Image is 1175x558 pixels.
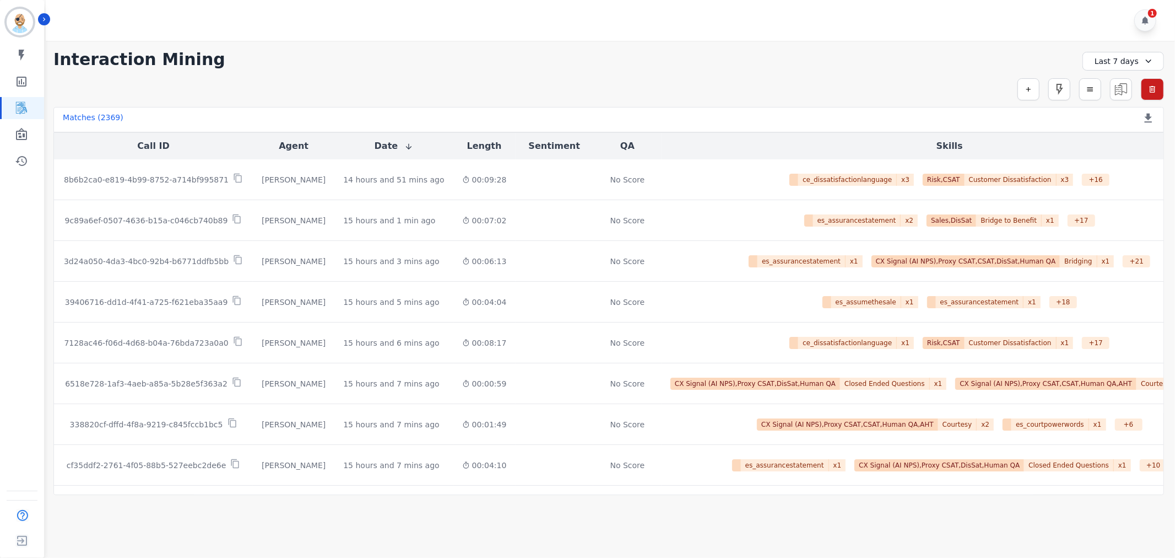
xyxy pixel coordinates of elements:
div: 00:00:59 [462,378,507,389]
span: Risk,CSAT [923,174,965,186]
p: cf35ddf2-2761-4f05-88b5-527eebc2de6e [67,460,226,471]
span: CX Signal (AI NPS),Proxy CSAT,DisSat,Human QA [670,378,840,390]
span: es_courtpowerwords [1011,418,1089,431]
div: No Score [610,378,645,389]
div: No Score [610,215,645,226]
div: [PERSON_NAME] [262,256,326,267]
p: 338820cf-dffd-4f8a-9219-c845fccb1bc5 [70,419,223,430]
div: 00:09:28 [462,174,507,185]
span: x 3 [1057,174,1074,186]
button: Date [375,139,414,153]
div: No Score [610,174,645,185]
div: 15 hours and 3 mins ago [343,256,439,267]
p: 7128ac46-f06d-4d68-b04a-76bda723a0a0 [64,337,228,348]
span: CX Signal (AI NPS),Proxy CSAT,DisSat,Human QA [854,459,1024,471]
div: 14 hours and 51 mins ago [343,174,444,185]
div: 1 [1148,9,1157,18]
button: QA [620,139,635,153]
div: 00:08:17 [462,337,507,348]
div: + 18 [1049,296,1077,308]
span: x 1 [1057,337,1074,349]
h1: Interaction Mining [53,50,225,69]
div: 00:04:04 [462,297,507,308]
div: [PERSON_NAME] [262,337,326,348]
span: Bridge to Benefit [976,214,1042,227]
div: Matches ( 2369 ) [63,112,123,127]
span: Closed Ended Questions [840,378,930,390]
span: x 1 [1114,459,1131,471]
span: x 1 [1042,214,1059,227]
span: Customer Dissatisfaction [965,337,1057,349]
img: Bordered avatar [7,9,33,35]
span: CX Signal (AI NPS),Proxy CSAT,CSAT,Human QA,AHT [757,418,938,431]
div: No Score [610,337,645,348]
div: 15 hours and 1 min ago [343,215,435,226]
p: 6518e728-1af3-4aeb-a85a-5b28e5f363a2 [65,378,228,389]
span: es_assumethesale [831,296,901,308]
p: 9c89a6ef-0507-4636-b15a-c046cb740b89 [65,215,228,226]
div: 00:06:13 [462,256,507,267]
button: Call ID [137,139,169,153]
div: 00:01:49 [462,419,507,430]
span: Sales,DisSat [927,214,976,227]
span: Bridging [1060,255,1097,267]
button: Length [467,139,502,153]
span: x 1 [1089,418,1106,431]
div: + 6 [1115,418,1142,431]
button: Skills [936,139,963,153]
span: ce_dissatisfactionlanguage [798,337,897,349]
span: x 1 [930,378,947,390]
span: Customer Dissatisfaction [965,174,1057,186]
div: No Score [610,419,645,430]
span: x 2 [977,418,994,431]
div: 15 hours and 7 mins ago [343,378,439,389]
div: 15 hours and 7 mins ago [343,419,439,430]
span: es_assurancestatement [936,296,1024,308]
div: 00:04:10 [462,460,507,471]
span: x 1 [1024,296,1041,308]
span: x 1 [829,459,846,471]
p: 8b6b2ca0-e819-4b99-8752-a714bf995871 [64,174,229,185]
span: x 2 [901,214,918,227]
div: [PERSON_NAME] [262,297,326,308]
div: + 10 [1140,459,1167,471]
span: ce_dissatisfactionlanguage [798,174,897,186]
div: + 21 [1123,255,1150,267]
button: Sentiment [529,139,580,153]
span: x 1 [897,337,914,349]
span: es_assurancestatement [741,459,829,471]
span: es_assurancestatement [757,255,846,267]
div: 00:07:02 [462,215,507,226]
div: 15 hours and 7 mins ago [343,460,439,471]
span: es_assurancestatement [813,214,901,227]
div: [PERSON_NAME] [262,215,326,226]
span: x 1 [901,296,918,308]
p: 3d24a050-4da3-4bc0-92b4-b6771ddfb5bb [64,256,229,267]
span: CX Signal (AI NPS),Proxy CSAT,CSAT,Human QA,AHT [955,378,1136,390]
div: + 17 [1082,337,1109,349]
div: [PERSON_NAME] [262,419,326,430]
div: [PERSON_NAME] [262,378,326,389]
div: No Score [610,460,645,471]
span: Closed Ended Questions [1024,459,1114,471]
div: No Score [610,256,645,267]
span: CX Signal (AI NPS),Proxy CSAT,CSAT,DisSat,Human QA [871,255,1060,267]
div: 15 hours and 5 mins ago [343,297,439,308]
div: [PERSON_NAME] [262,460,326,471]
span: Courtesy [938,418,977,431]
button: Agent [279,139,308,153]
div: + 17 [1068,214,1095,227]
div: [PERSON_NAME] [262,174,326,185]
div: + 16 [1082,174,1109,186]
div: Last 7 days [1082,52,1164,71]
span: x 1 [1097,255,1114,267]
span: x 3 [897,174,914,186]
div: No Score [610,297,645,308]
div: 15 hours and 6 mins ago [343,337,439,348]
p: 39406716-dd1d-4f41-a725-f621eba35aa9 [65,297,228,308]
span: x 1 [846,255,863,267]
span: Risk,CSAT [923,337,965,349]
